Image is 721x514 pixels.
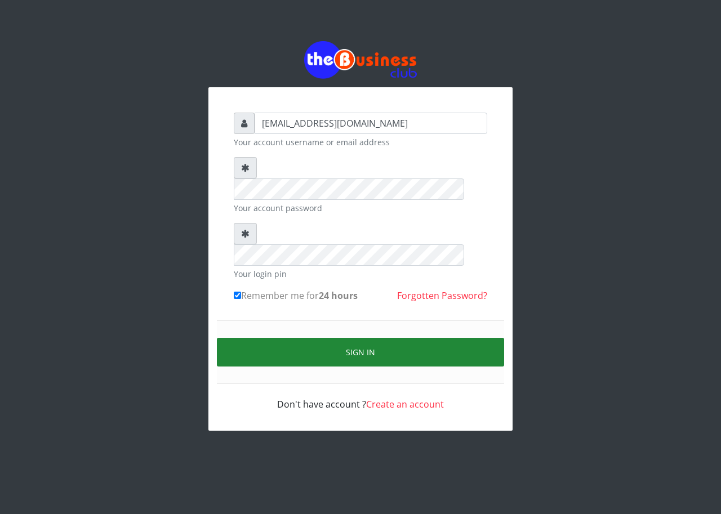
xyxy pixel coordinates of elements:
small: Your account password [234,202,487,214]
input: Remember me for24 hours [234,292,241,299]
button: Sign in [217,338,504,366]
div: Don't have account ? [234,384,487,411]
b: 24 hours [319,289,358,302]
a: Forgotten Password? [397,289,487,302]
label: Remember me for [234,289,358,302]
small: Your login pin [234,268,487,280]
small: Your account username or email address [234,136,487,148]
a: Create an account [366,398,444,410]
input: Username or email address [255,113,487,134]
